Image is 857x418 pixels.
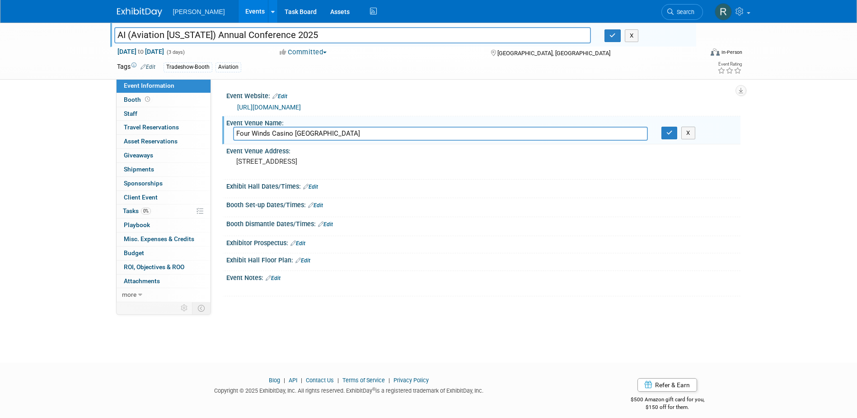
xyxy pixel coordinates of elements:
[215,62,241,72] div: Aviation
[124,123,179,131] span: Travel Reservations
[117,163,211,176] a: Shipments
[117,288,211,302] a: more
[318,221,333,228] a: Edit
[335,377,341,384] span: |
[164,62,212,72] div: Tradeshow-Booth
[124,221,150,228] span: Playbook
[117,47,164,56] span: [DATE] [DATE]
[117,62,155,72] td: Tags
[595,390,740,411] div: $500 Amazon gift card for you,
[124,249,144,256] span: Budget
[117,204,211,218] a: Tasks0%
[124,263,184,271] span: ROI, Objectives & ROO
[117,275,211,288] a: Attachments
[715,3,732,20] img: Rebecca Deis
[177,302,192,314] td: Personalize Event Tab Strip
[226,217,740,229] div: Booth Dismantle Dates/Times:
[117,385,581,395] div: Copyright © 2025 ExhibitDay, Inc. All rights reserved. ExhibitDay is a registered trademark of Ex...
[711,48,720,56] img: Format-Inperson.png
[192,302,211,314] td: Toggle Event Tabs
[124,235,194,242] span: Misc. Expenses & Credits
[290,240,305,247] a: Edit
[173,8,225,15] span: [PERSON_NAME]
[226,89,740,101] div: Event Website:
[272,93,287,100] a: Edit
[136,48,145,55] span: to
[117,8,162,17] img: ExhibitDay
[122,291,136,298] span: more
[226,271,740,283] div: Event Notes:
[117,233,211,246] a: Misc. Expenses & Credits
[717,62,742,66] div: Event Rating
[303,184,318,190] a: Edit
[237,104,301,111] a: [URL][DOMAIN_NAME]
[117,218,211,232] a: Playbook
[281,377,287,384] span: |
[497,50,610,57] span: [GEOGRAPHIC_DATA], [GEOGRAPHIC_DATA]
[721,49,742,56] div: In-Person
[299,377,304,384] span: |
[124,166,154,173] span: Shipments
[674,9,694,15] span: Search
[124,180,163,187] span: Sponsorships
[226,236,740,248] div: Exhibitor Prospectus:
[117,191,211,204] a: Client Event
[166,49,185,55] span: (3 days)
[226,253,740,265] div: Exhibit Hall Floor Plan:
[342,377,385,384] a: Terms of Service
[226,116,740,128] div: Event Venue Name:
[681,127,695,139] button: X
[117,135,211,148] a: Asset Reservations
[226,180,740,191] div: Exhibit Hall Dates/Times:
[124,138,178,145] span: Asset Reservations
[308,202,323,209] a: Edit
[124,82,174,89] span: Event Information
[117,121,211,134] a: Travel Reservations
[117,247,211,260] a: Budget
[117,261,211,274] a: ROI, Objectives & ROO
[386,377,392,384] span: |
[295,257,310,264] a: Edit
[276,47,330,57] button: Committed
[117,93,211,107] a: Booth
[226,144,740,156] div: Event Venue Address:
[393,377,429,384] a: Privacy Policy
[595,404,740,411] div: $150 off for them.
[289,377,297,384] a: API
[117,79,211,93] a: Event Information
[637,378,697,392] a: Refer & Earn
[143,96,152,103] span: Booth not reserved yet
[306,377,334,384] a: Contact Us
[123,207,151,214] span: Tasks
[124,96,152,103] span: Booth
[124,152,153,159] span: Giveaways
[372,387,375,392] sup: ®
[124,110,137,117] span: Staff
[226,198,740,210] div: Booth Set-up Dates/Times:
[650,47,743,61] div: Event Format
[141,208,151,214] span: 0%
[140,64,155,70] a: Edit
[625,29,639,42] button: X
[124,277,160,285] span: Attachments
[117,149,211,162] a: Giveaways
[269,377,280,384] a: Blog
[117,177,211,190] a: Sponsorships
[236,157,431,166] pre: [STREET_ADDRESS]
[266,275,281,281] a: Edit
[124,194,158,201] span: Client Event
[117,107,211,121] a: Staff
[661,4,703,20] a: Search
